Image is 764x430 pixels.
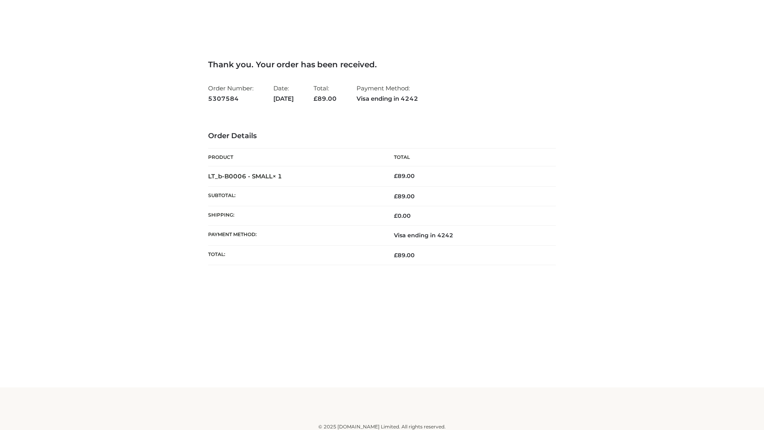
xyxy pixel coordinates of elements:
li: Total: [314,81,337,106]
span: 89.00 [314,95,337,102]
span: £ [394,252,398,259]
bdi: 0.00 [394,212,411,219]
span: 89.00 [394,252,415,259]
span: £ [394,172,398,180]
th: Subtotal: [208,186,382,206]
strong: × 1 [273,172,282,180]
h3: Thank you. Your order has been received. [208,60,556,69]
strong: [DATE] [273,94,294,104]
li: Order Number: [208,81,253,106]
span: £ [314,95,318,102]
h3: Order Details [208,132,556,141]
th: Payment method: [208,226,382,245]
li: Payment Method: [357,81,418,106]
th: Total [382,149,556,166]
strong: 5307584 [208,94,253,104]
span: £ [394,212,398,219]
li: Date: [273,81,294,106]
span: 89.00 [394,193,415,200]
th: Total: [208,245,382,265]
strong: LT_b-B0006 - SMALL [208,172,282,180]
th: Shipping: [208,206,382,226]
bdi: 89.00 [394,172,415,180]
th: Product [208,149,382,166]
td: Visa ending in 4242 [382,226,556,245]
strong: Visa ending in 4242 [357,94,418,104]
span: £ [394,193,398,200]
